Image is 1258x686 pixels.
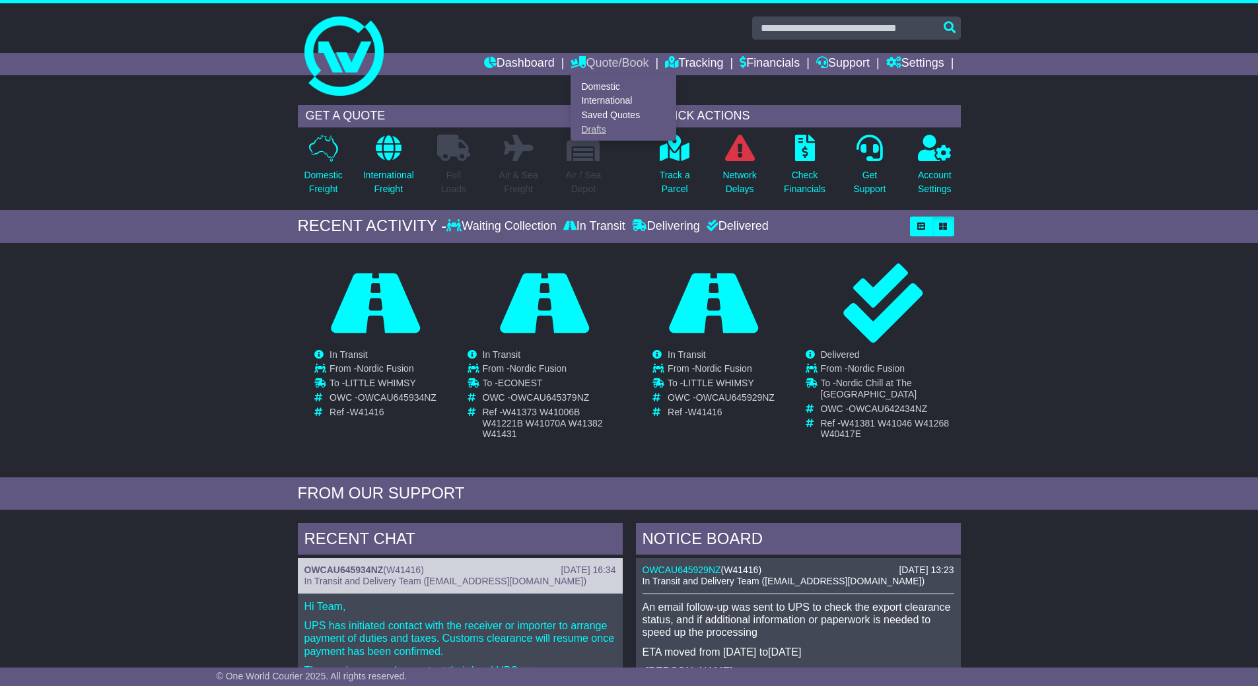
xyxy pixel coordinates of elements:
td: To - [483,378,622,392]
div: ( ) [643,565,954,576]
span: OWCAU642434NZ [849,403,927,414]
span: Delivered [821,349,860,360]
div: In Transit [560,219,629,234]
a: Support [816,53,870,75]
span: W41416 [687,407,722,417]
span: Nordic Fusion [510,363,567,374]
a: DomesticFreight [303,134,343,203]
p: International Freight [363,168,414,196]
td: To - [821,378,960,403]
span: Nordic Fusion [848,363,905,374]
p: UPS has initiated contact with the receiver or importer to arrange payment of duties and taxes. C... [304,619,616,658]
span: In Transit [330,349,368,360]
a: International [571,94,676,108]
span: © One World Courier 2025. All rights reserved. [217,671,407,681]
div: Delivered [703,219,769,234]
td: From - [821,363,960,378]
a: Financials [740,53,800,75]
span: In Transit and Delivery Team ([EMAIL_ADDRESS][DOMAIN_NAME]) [304,576,587,586]
a: Track aParcel [659,134,691,203]
p: Domestic Freight [304,168,342,196]
a: Settings [886,53,944,75]
p: Track a Parcel [660,168,690,196]
p: -[PERSON_NAME] [643,665,954,677]
a: OWCAU645929NZ [643,565,721,575]
a: NetworkDelays [722,134,757,203]
td: To - [330,378,437,392]
p: Get Support [853,168,886,196]
span: Nordic Fusion [695,363,751,374]
span: W41381 W41046 W41268 W40417E [821,418,950,440]
span: In Transit [483,349,521,360]
td: Ref - [483,407,622,440]
a: Saved Quotes [571,108,676,123]
span: LITTLE WHIMSY [683,378,753,388]
div: Delivering [629,219,703,234]
div: GET A QUOTE [298,105,610,127]
span: OWCAU645929NZ [696,392,775,403]
div: QUICK ACTIONS [649,105,961,127]
p: Account Settings [918,168,952,196]
a: Quote/Book [571,53,648,75]
a: AccountSettings [917,134,952,203]
p: An email follow-up was sent to UPS to check the export clearance status, and if additional inform... [643,601,954,639]
div: NOTICE BOARD [636,523,961,559]
span: OWCAU645934NZ [358,392,437,403]
span: W41373 W41006B W41221B W41070A W41382 W41431 [483,407,603,440]
p: ETA moved from [DATE] to[DATE] [643,646,954,658]
a: Drafts [571,122,676,137]
span: OWCAU645379NZ [510,392,589,403]
div: Waiting Collection [446,219,559,234]
div: ( ) [304,565,616,576]
td: OWC - [483,392,622,407]
span: W41416 [349,407,384,417]
span: In Transit and Delivery Team ([EMAIL_ADDRESS][DOMAIN_NAME]) [643,576,925,586]
div: FROM OUR SUPPORT [298,484,961,503]
td: Ref - [821,418,960,440]
span: W41416 [386,565,421,575]
span: LITTLE WHIMSY [345,378,415,388]
div: RECENT ACTIVITY - [298,217,447,236]
td: OWC - [821,403,960,418]
td: From - [668,363,775,378]
div: [DATE] 16:34 [561,565,615,576]
a: InternationalFreight [363,134,415,203]
a: Tracking [665,53,723,75]
p: Full Loads [437,168,470,196]
p: Network Delays [722,168,756,196]
p: Air & Sea Freight [499,168,538,196]
td: OWC - [668,392,775,407]
a: OWCAU645934NZ [304,565,384,575]
a: GetSupport [853,134,886,203]
div: Quote/Book [571,75,676,141]
td: From - [483,363,622,378]
td: From - [330,363,437,378]
p: Air / Sea Depot [566,168,602,196]
a: Dashboard [484,53,555,75]
a: Domestic [571,79,676,94]
span: ECONEST [498,378,543,388]
p: Hi Team, [304,600,616,613]
td: Ref - [330,407,437,418]
div: [DATE] 13:23 [899,565,954,576]
span: Nordic Fusion [357,363,413,374]
div: RECENT CHAT [298,523,623,559]
td: To - [668,378,775,392]
p: Check Financials [784,168,825,196]
p: The receiver may also contact their local UPS at: [304,664,616,677]
span: Nordic Chill at The [GEOGRAPHIC_DATA] [821,378,917,399]
td: OWC - [330,392,437,407]
a: CheckFinancials [783,134,826,203]
span: W41416 [724,565,758,575]
td: Ref - [668,407,775,418]
span: In Transit [668,349,706,360]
